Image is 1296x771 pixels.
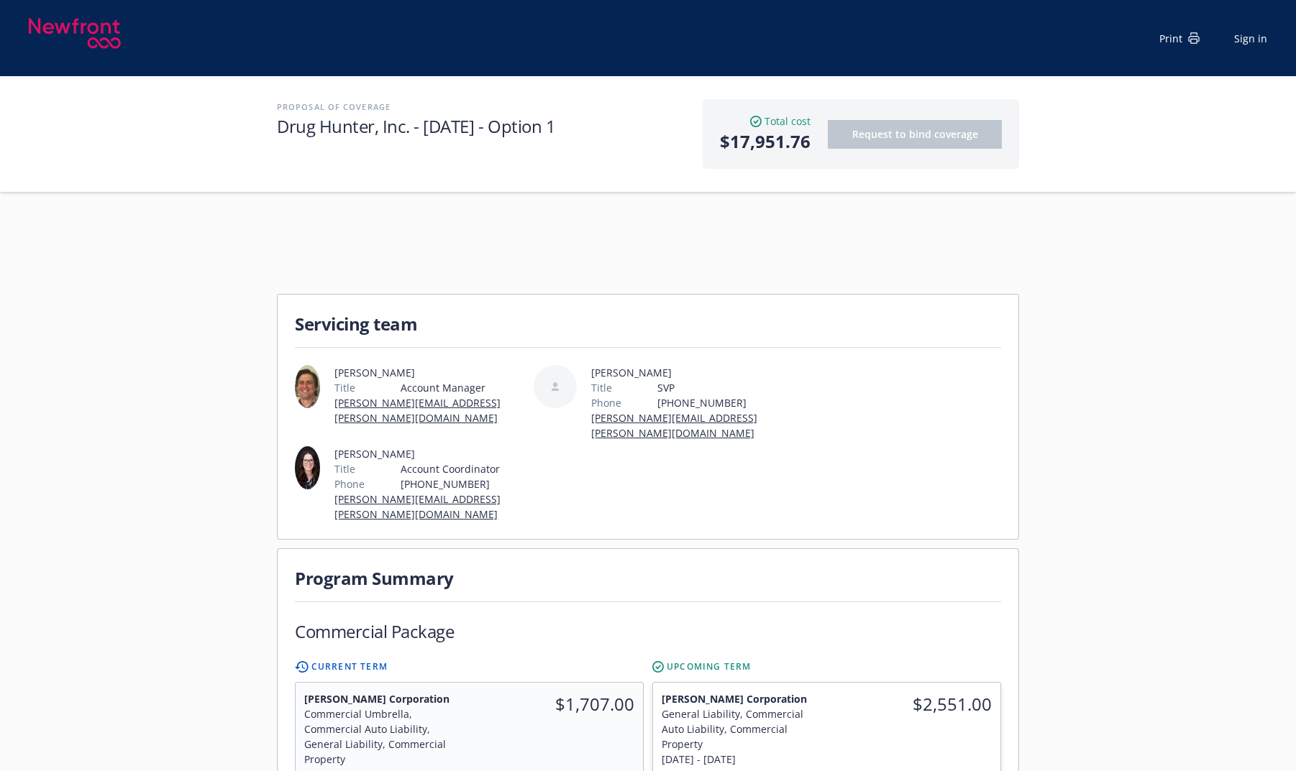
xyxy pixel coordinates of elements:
[401,380,528,395] span: Account Manager
[828,120,1002,149] button: Request to bind coverage
[662,706,818,752] div: General Liability, Commercial Auto Liability, Commercial Property
[334,446,528,461] span: [PERSON_NAME]
[277,99,688,114] h2: Proposal of coverage
[836,691,992,717] span: $2,551.00
[478,691,635,717] span: $1,707.00
[334,380,355,395] span: Title
[765,114,811,129] span: Total cost
[1159,31,1200,46] div: Print
[334,476,365,491] span: Phone
[304,706,461,767] div: Commercial Umbrella, Commercial Auto Liability, General Liability, Commercial Property
[591,380,612,395] span: Title
[334,461,355,476] span: Title
[657,395,767,410] span: [PHONE_NUMBER]
[720,129,811,154] span: $17,951.76
[295,365,320,408] img: employee photo
[334,396,501,425] a: [PERSON_NAME][EMAIL_ADDRESS][PERSON_NAME][DOMAIN_NAME]
[401,476,528,491] span: [PHONE_NUMBER]
[1234,31,1267,46] a: Sign in
[295,566,1001,590] h1: Program Summary
[591,411,757,440] a: [PERSON_NAME][EMAIL_ADDRESS][PERSON_NAME][DOMAIN_NAME]
[295,312,1001,336] h1: Servicing team
[277,114,688,138] h1: Drug Hunter, Inc. - [DATE] - Option 1
[334,365,528,380] span: [PERSON_NAME]
[852,127,978,141] span: Request to bind coverage
[591,395,621,410] span: Phone
[295,446,320,489] img: employee photo
[662,752,818,767] div: [DATE] - [DATE]
[662,691,818,706] span: [PERSON_NAME] Corporation
[311,660,388,673] span: Current Term
[334,492,501,521] a: [PERSON_NAME][EMAIL_ADDRESS][PERSON_NAME][DOMAIN_NAME]
[591,365,767,380] span: [PERSON_NAME]
[295,619,454,643] h1: Commercial Package
[401,461,528,476] span: Account Coordinator
[304,691,461,706] span: [PERSON_NAME] Corporation
[667,660,752,673] span: Upcoming Term
[657,380,767,395] span: SVP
